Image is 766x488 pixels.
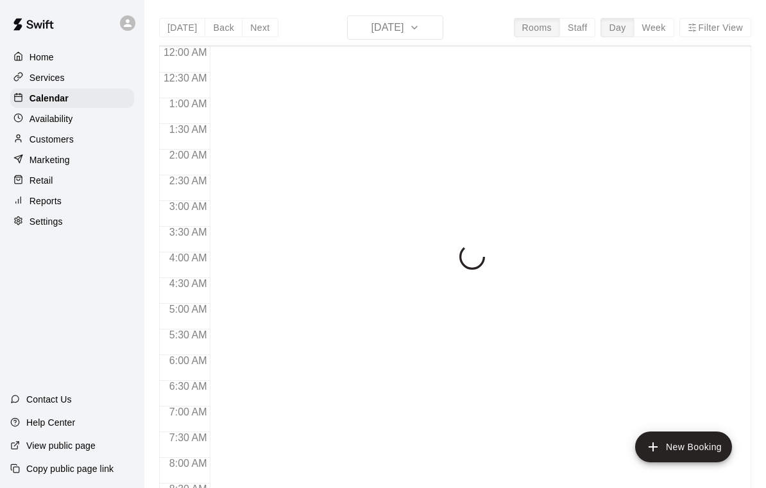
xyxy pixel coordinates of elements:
a: Services [10,68,134,87]
p: Retail [30,174,53,187]
span: 4:00 AM [166,252,210,263]
span: 8:00 AM [166,458,210,469]
span: 4:30 AM [166,278,210,289]
p: Calendar [30,92,69,105]
p: Customers [30,133,74,146]
span: 7:00 AM [166,406,210,417]
button: add [635,431,732,462]
span: 5:00 AM [166,304,210,315]
span: 1:00 AM [166,98,210,109]
a: Marketing [10,150,134,170]
span: 7:30 AM [166,432,210,443]
span: 3:00 AM [166,201,210,212]
a: Retail [10,171,134,190]
p: Reports [30,195,62,207]
span: 5:30 AM [166,329,210,340]
p: Availability [30,112,73,125]
p: Marketing [30,153,70,166]
p: Contact Us [26,393,72,406]
a: Settings [10,212,134,231]
a: Home [10,48,134,67]
span: 1:30 AM [166,124,210,135]
span: 12:30 AM [160,73,210,83]
span: 3:30 AM [166,227,210,238]
a: Calendar [10,89,134,108]
p: Home [30,51,54,64]
span: 2:00 AM [166,150,210,161]
span: 6:00 AM [166,355,210,366]
p: Settings [30,215,63,228]
p: Help Center [26,416,75,429]
a: Availability [10,109,134,128]
p: View public page [26,439,96,452]
p: Services [30,71,65,84]
p: Copy public page link [26,462,114,475]
a: Reports [10,191,134,211]
a: Customers [10,130,134,149]
span: 2:30 AM [166,175,210,186]
span: 12:00 AM [160,47,210,58]
span: 6:30 AM [166,381,210,392]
